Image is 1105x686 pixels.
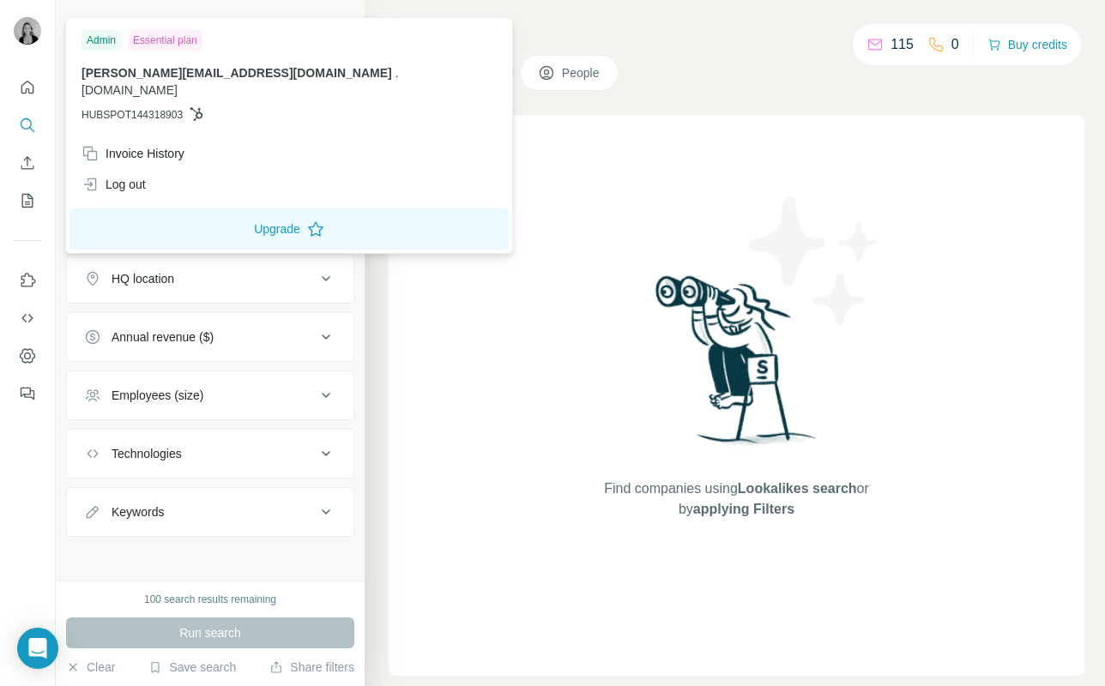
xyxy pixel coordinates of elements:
button: Feedback [14,378,41,409]
button: Buy credits [987,33,1067,57]
span: Lookalikes search [738,481,857,496]
button: Dashboard [14,340,41,371]
button: Clear [66,659,115,676]
button: Hide [299,10,365,36]
span: . [396,66,399,80]
button: My lists [14,185,41,216]
img: Surfe Illustration - Stars [737,184,891,338]
button: Save search [148,659,236,676]
div: Admin [82,30,121,51]
button: Share filters [269,659,354,676]
div: 100 search results remaining [144,592,276,607]
h4: Search [389,21,1084,45]
div: Invoice History [82,145,184,162]
span: Find companies using or by [599,478,873,520]
div: Employees (size) [112,387,203,404]
button: Employees (size) [67,375,353,416]
div: Log out [82,176,146,193]
div: HQ location [112,270,174,287]
button: Quick start [14,72,41,103]
span: [DOMAIN_NAME] [82,83,178,97]
span: People [562,64,601,81]
span: applying Filters [693,502,794,516]
button: Use Surfe API [14,303,41,334]
span: HUBSPOT144318903 [82,107,183,123]
div: New search [66,15,120,31]
img: Surfe Illustration - Woman searching with binoculars [648,271,826,462]
button: Use Surfe on LinkedIn [14,265,41,296]
div: Annual revenue ($) [112,328,214,346]
button: Technologies [67,433,353,474]
button: Annual revenue ($) [67,316,353,358]
div: Open Intercom Messenger [17,628,58,669]
p: 115 [891,34,914,55]
div: Essential plan [128,30,202,51]
button: Upgrade [69,208,509,250]
button: Search [14,110,41,141]
button: Enrich CSV [14,147,41,178]
button: HQ location [67,258,353,299]
button: Keywords [67,491,353,533]
p: 0 [951,34,959,55]
span: [PERSON_NAME][EMAIL_ADDRESS][DOMAIN_NAME] [82,66,392,80]
div: Technologies [112,445,182,462]
img: Avatar [14,17,41,45]
div: Keywords [112,503,164,521]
